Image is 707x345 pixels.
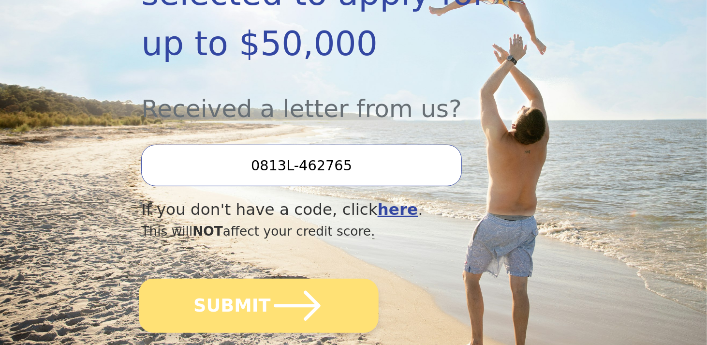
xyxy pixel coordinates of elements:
input: Enter your Offer Code: [141,145,461,186]
div: This will affect your credit score. [141,222,502,241]
button: SUBMIT [139,279,379,333]
span: NOT [192,224,223,239]
a: here [378,200,418,219]
div: If you don't have a code, click . [141,198,502,222]
div: Received a letter from us? [141,69,502,127]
